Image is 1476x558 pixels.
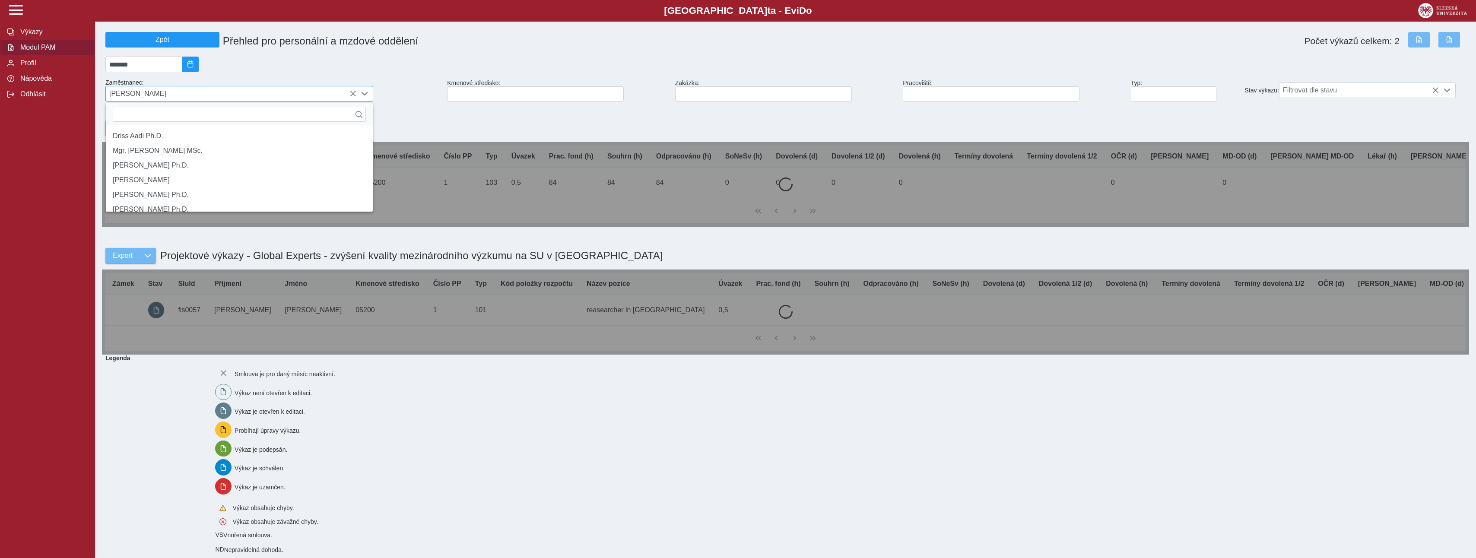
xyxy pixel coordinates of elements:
[1418,3,1467,18] img: logo_web_su.png
[1241,79,1469,101] div: Stav výkazu:
[899,76,1127,105] div: Pracoviště:
[235,408,305,415] span: Výkaz je otevřen k editaci.
[1279,83,1439,98] span: Filtrovat dle stavu
[18,90,88,98] span: Odhlásit
[224,546,283,553] span: Nepravidelná dohoda.
[235,484,286,491] span: Výkaz je uzamčen.
[182,57,199,72] button: 2025/08
[106,187,373,202] li: Ing. Pavel Adámek Ph.D.
[109,36,216,44] span: Zpět
[102,351,1462,365] b: Legenda
[113,252,133,260] span: Export
[444,76,672,105] div: Kmenové středisko:
[18,75,88,82] span: Nápověda
[1438,32,1460,48] button: Export do PDF
[767,5,770,16] span: t
[18,28,88,36] span: Výkazy
[799,5,806,16] span: D
[106,129,373,143] li: Driss Aadi Ph.D.
[232,504,294,511] span: Výkaz obsahuje chyby.
[106,86,356,101] span: [PERSON_NAME]
[106,158,373,173] li: prof. Marek Abramowicz Ph.D.
[106,143,373,158] li: Mgr. Farukh Abdulkhamidov MSc.
[215,546,224,553] span: Smlouva vnořená do kmene
[18,59,88,67] span: Profil
[105,248,140,263] button: Export
[156,245,663,266] h1: Projektové výkazy - Global Experts - zvýšení kvality mezinárodního výzkumu na SU v [GEOGRAPHIC_DATA]
[1127,76,1241,105] div: Typ:
[1408,32,1430,48] button: Export do Excelu
[102,76,444,105] div: Zaměstnanec:
[105,32,219,48] button: Zpět
[235,446,287,453] span: Výkaz je podepsán.
[235,389,312,396] span: Výkaz není otevřen k editaci.
[672,76,900,105] div: Zakázka:
[215,531,223,538] span: Smlouva vnořená do kmene
[235,465,285,472] span: Výkaz je schválen.
[223,532,272,539] span: Vnořená smlouva.
[235,427,301,434] span: Probíhají úpravy výkazu.
[219,32,903,51] h1: Přehled pro personální a mzdové oddělení
[105,120,140,136] button: Export
[26,5,1450,16] b: [GEOGRAPHIC_DATA] a - Evi
[232,518,318,525] span: Výkaz obsahuje závažné chyby.
[106,202,373,217] li: Mgr. Karel Adámek Ph.D.
[18,44,88,51] span: Modul PAM
[235,371,335,377] span: Smlouva je pro daný měsíc neaktivní.
[806,5,812,16] span: o
[1304,36,1400,46] span: Počet výkazů celkem: 2
[106,173,373,187] li: Bc. Jaroslav Adam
